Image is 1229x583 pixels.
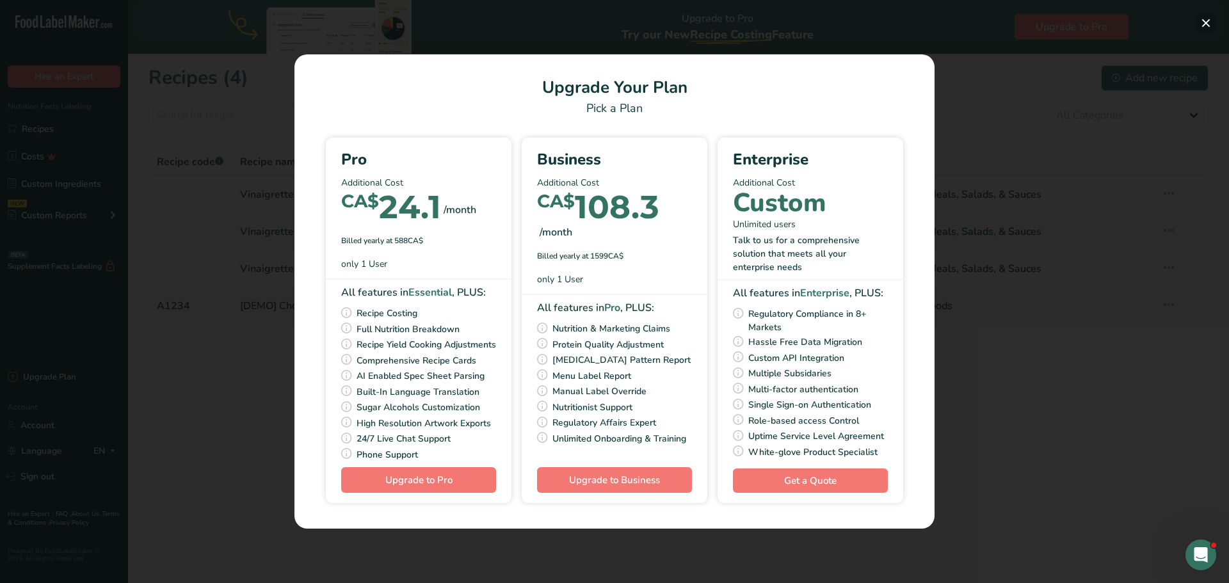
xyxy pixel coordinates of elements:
div: All features in , PLUS: [341,285,496,300]
div: Pick a Plan [310,100,919,117]
div: Enterprise [733,148,888,171]
span: Nutritionist Support [552,399,632,415]
span: Protein Quality Adjustment [552,337,664,353]
p: Additional Cost [341,176,496,189]
span: White-glove Product Specialist [748,444,878,460]
span: Nutrition & Marketing Claims [552,321,670,337]
div: Billed yearly at 1599CA$ [537,250,692,262]
span: Upgrade to Pro [385,474,453,486]
span: Regulatory Affairs Expert [552,415,656,431]
span: Sugar Alcohols Customization [357,399,480,415]
span: Unlimited Onboarding & Training [552,431,686,447]
button: Upgrade to Business [537,467,692,493]
button: Upgrade to Pro [341,467,496,493]
span: Upgrade to Business [569,474,660,486]
span: Recipe Yield Cooking Adjustments [357,337,496,353]
span: Multi-factor authentication [748,381,858,397]
div: 108.3 [537,195,659,225]
a: Get a Quote [733,468,888,493]
span: Manual Label Override [552,383,647,399]
span: AI Enabled Spec Sheet Parsing [357,368,485,384]
span: Phone Support [357,447,418,463]
h1: Upgrade Your Plan [310,75,919,100]
div: Custom [733,195,826,212]
p: Additional Cost [733,176,888,189]
span: Comprehensive Recipe Cards [357,353,476,369]
div: Talk to us for a comprehensive solution that meets all your enterprise needs [733,234,888,274]
span: Hassle Free Data Migration [748,334,862,350]
div: All features in , PLUS: [537,300,692,315]
p: Additional Cost [537,176,692,189]
span: only 1 User [341,257,387,271]
span: Get a Quote [784,474,837,488]
div: 24.1 [341,195,441,225]
span: High Resolution Artwork Exports [357,415,491,431]
div: Pro [341,148,496,171]
span: CA$ [341,190,379,212]
b: Enterprise [800,286,849,300]
span: CA$ [537,190,575,212]
span: 24/7 Live Chat Support [357,431,451,447]
div: Billed yearly at 588CA$ [341,235,496,246]
b: Essential [408,285,452,299]
div: /month [540,225,572,240]
div: All features in , PLUS: [733,285,888,301]
span: Unlimited users [733,218,796,231]
span: Regulatory Compliance in 8+ Markets [748,306,888,334]
b: Pro [604,301,620,315]
span: Menu Label Report [552,368,631,384]
div: /month [444,202,476,218]
iframe: Intercom live chat [1185,539,1216,570]
span: Uptime Service Level Agreement [748,428,884,444]
div: Business [537,148,692,171]
span: Multiple Subsidaries [748,365,831,381]
span: Single Sign-on Authentication [748,397,871,413]
span: Recipe Costing [357,305,417,321]
span: Custom API Integration [748,350,844,366]
span: Built-In Language Translation [357,384,479,400]
span: Role-based access Control [748,413,859,429]
span: Full Nutrition Breakdown [357,321,460,337]
span: only 1 User [537,273,583,286]
span: [MEDICAL_DATA] Pattern Report [552,352,691,368]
